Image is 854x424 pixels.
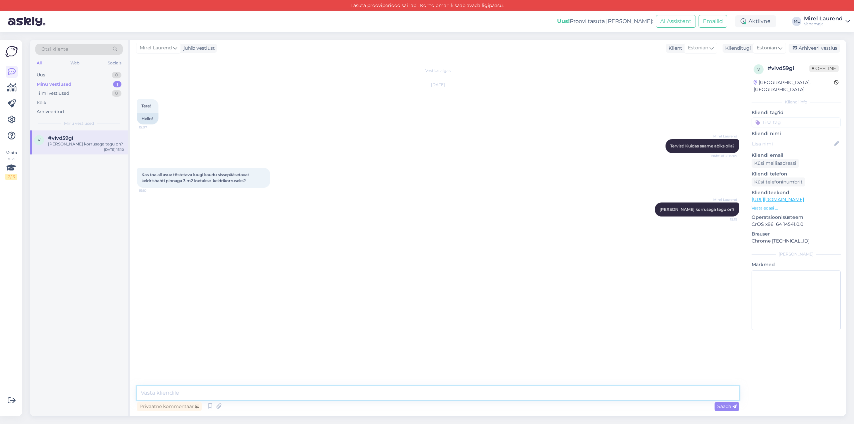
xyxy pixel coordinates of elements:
span: Tere! [141,103,151,108]
span: Mirel Laurend [712,197,737,202]
button: Emailid [699,15,727,28]
span: Tervist! Kuidas saame abiks olla? [670,143,735,148]
input: Lisa nimi [752,140,833,147]
div: Vanamaja [804,21,843,27]
div: Küsi meiliaadressi [752,159,799,168]
div: [GEOGRAPHIC_DATA], [GEOGRAPHIC_DATA] [754,79,834,93]
span: Kas toa all asuv tõstetava luugi kaudu sissepääsetavat keldrishahti pinnaga 3 m2 loetakse keldrik... [141,172,250,183]
div: Küsi telefoninumbrit [752,177,805,186]
p: Operatsioonisüsteem [752,214,841,221]
span: Estonian [688,44,708,52]
div: Kliendi info [752,99,841,105]
p: Vaata edasi ... [752,205,841,211]
div: Kõik [37,99,46,106]
div: Minu vestlused [37,81,71,88]
span: v [757,67,760,72]
div: Arhiveeritud [37,108,64,115]
span: v [38,137,40,142]
span: Minu vestlused [64,120,94,126]
div: 0 [112,90,121,97]
span: Estonian [757,44,777,52]
div: Tiimi vestlused [37,90,69,97]
div: Vaata siia [5,150,17,180]
img: Askly Logo [5,45,18,58]
span: #vivd59gi [48,135,73,141]
div: Socials [106,59,123,67]
div: Uus [37,72,45,78]
p: Kliendi nimi [752,130,841,137]
div: All [35,59,43,67]
a: [URL][DOMAIN_NAME] [752,196,804,202]
div: 0 [112,72,121,78]
p: Chrome [TECHNICAL_ID] [752,238,841,245]
div: Klient [666,45,682,52]
div: 2 / 3 [5,174,17,180]
p: Märkmed [752,261,841,268]
span: 15:19 [712,217,737,222]
input: Lisa tag [752,117,841,127]
div: # vivd59gi [768,64,809,72]
div: ML [792,17,801,26]
div: Privaatne kommentaar [137,402,202,411]
p: Brauser [752,231,841,238]
b: Uus! [557,18,570,24]
div: Aktiivne [735,15,776,27]
div: Mirel Laurend [804,16,843,21]
span: Mirel Laurend [140,44,172,52]
div: Klienditugi [723,45,751,52]
div: Vestlus algas [137,68,739,74]
span: Mirel Laurend [712,134,737,139]
div: [DATE] [137,82,739,88]
span: Otsi kliente [41,46,68,53]
p: Klienditeekond [752,189,841,196]
span: 15:07 [139,125,164,130]
span: [PERSON_NAME] korrusega tegu on? [660,207,735,212]
button: AI Assistent [656,15,696,28]
div: [PERSON_NAME] [752,251,841,257]
span: Nähtud ✓ 15:09 [711,153,737,158]
div: [PERSON_NAME] korrusega tegu on? [48,141,124,147]
div: Hello! [137,113,158,124]
div: Arhiveeri vestlus [789,44,840,53]
div: Proovi tasuta [PERSON_NAME]: [557,17,653,25]
span: Offline [809,65,839,72]
p: CrOS x86_64 14541.0.0 [752,221,841,228]
div: Web [69,59,81,67]
div: juhib vestlust [181,45,215,52]
div: [DATE] 15:10 [104,147,124,152]
div: 1 [113,81,121,88]
p: Kliendi telefon [752,170,841,177]
p: Kliendi email [752,152,841,159]
span: 15:10 [139,188,164,193]
a: Mirel LaurendVanamaja [804,16,850,27]
p: Kliendi tag'id [752,109,841,116]
span: Saada [717,403,737,409]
